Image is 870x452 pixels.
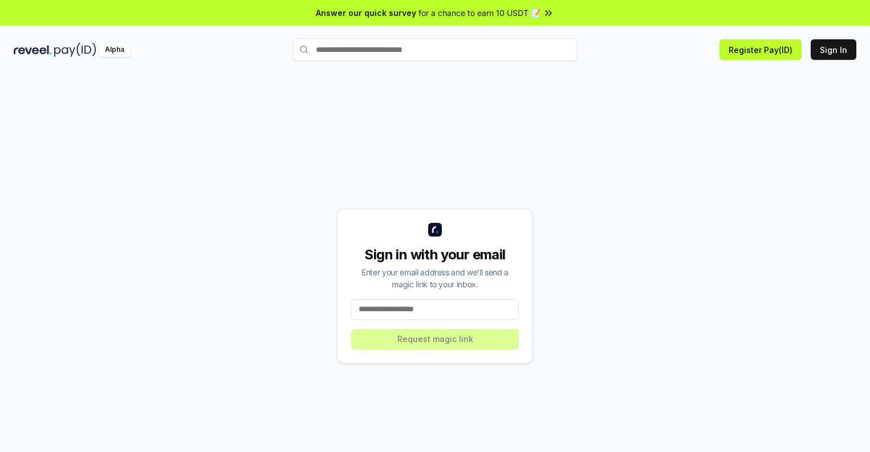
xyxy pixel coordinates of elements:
div: Enter your email address and we’ll send a magic link to your inbox. [351,266,519,290]
img: logo_small [428,223,442,237]
div: Sign in with your email [351,246,519,264]
button: Register Pay(ID) [719,39,802,60]
span: for a chance to earn 10 USDT 📝 [418,7,540,19]
div: Alpha [99,43,131,57]
img: reveel_dark [14,43,52,57]
button: Sign In [811,39,856,60]
img: pay_id [54,43,96,57]
span: Answer our quick survey [316,7,416,19]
